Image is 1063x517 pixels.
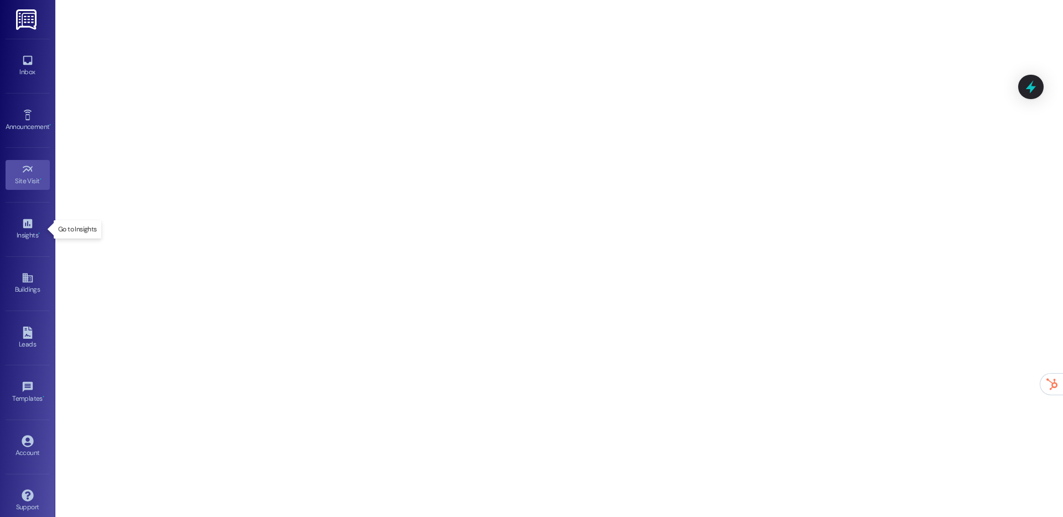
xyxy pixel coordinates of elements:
a: Templates • [6,378,50,407]
span: • [40,175,42,183]
a: Support [6,486,50,516]
span: • [49,121,51,129]
a: Insights • [6,214,50,244]
a: Inbox [6,51,50,81]
a: Account [6,432,50,462]
a: Buildings [6,268,50,298]
p: Go to Insights [58,225,97,234]
span: • [43,393,44,401]
img: ResiDesk Logo [16,9,39,30]
a: Site Visit • [6,160,50,190]
a: Leads [6,323,50,353]
span: • [38,230,40,237]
